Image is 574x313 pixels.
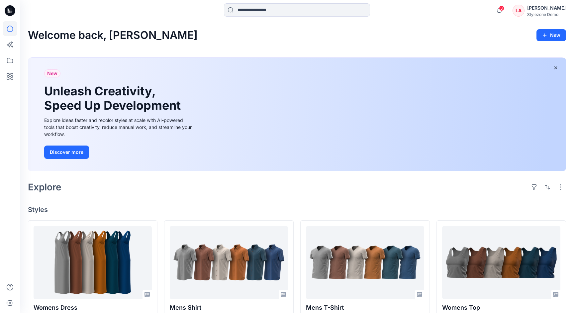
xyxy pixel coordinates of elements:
[47,69,57,77] span: New
[442,226,560,299] a: Womens Top
[170,226,288,299] a: Mens Shirt
[306,303,424,312] p: Mens T-Shirt
[527,12,566,17] div: Stylezone Demo
[44,146,89,159] button: Discover more
[499,6,504,11] span: 3
[28,29,198,42] h2: Welcome back, [PERSON_NAME]
[170,303,288,312] p: Mens Shirt
[28,206,566,214] h4: Styles
[34,303,152,312] p: Womens Dress
[536,29,566,41] button: New
[513,5,525,17] div: LA
[306,226,424,299] a: Mens T-Shirt
[527,4,566,12] div: [PERSON_NAME]
[44,146,194,159] a: Discover more
[28,182,61,192] h2: Explore
[44,84,184,113] h1: Unleash Creativity, Speed Up Development
[44,117,194,138] div: Explore ideas faster and recolor styles at scale with AI-powered tools that boost creativity, red...
[34,226,152,299] a: Womens Dress
[442,303,560,312] p: Womens Top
